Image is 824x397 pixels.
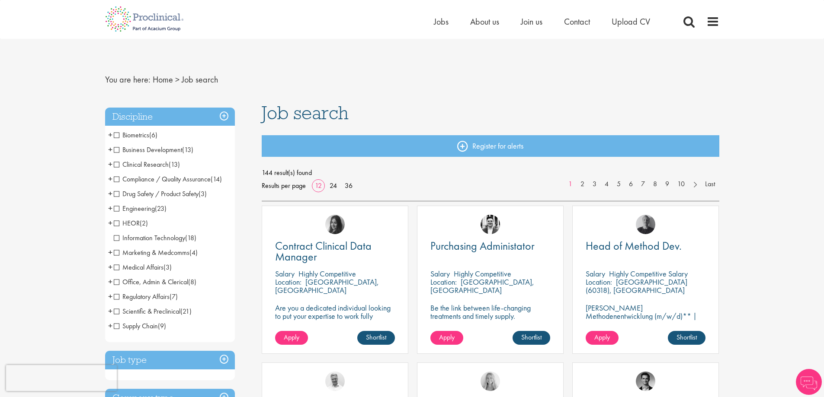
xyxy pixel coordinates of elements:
span: Compliance / Quality Assurance [114,175,211,184]
span: (4) [189,248,198,257]
span: (3) [164,263,172,272]
span: + [108,216,112,229]
span: Biometrics [114,130,157,140]
span: + [108,260,112,273]
a: 36 [342,181,356,190]
a: 9 [661,179,673,189]
img: Chatbot [796,369,822,395]
span: Drug Safety / Product Safety [114,189,199,198]
span: Office, Admin & Clerical [114,277,196,286]
span: Marketing & Medcomms [114,248,189,257]
span: Medical Affairs [114,263,172,272]
span: + [108,305,112,318]
span: Business Development [114,145,182,154]
p: Are you a dedicated individual looking to put your expertise to work fully flexibly in a remote p... [275,304,395,328]
span: Marketing & Medcomms [114,248,198,257]
a: Contract Clinical Data Manager [275,241,395,262]
span: Drug Safety / Product Safety [114,189,207,198]
span: + [108,187,112,200]
p: [GEOGRAPHIC_DATA], [GEOGRAPHIC_DATA] [430,277,534,295]
a: Shortlist [357,331,395,345]
span: + [108,275,112,288]
span: Biometrics [114,130,149,140]
img: Joshua Bye [325,372,345,391]
a: 24 [327,181,340,190]
span: Salary [430,269,450,279]
span: Supply Chain [114,321,158,330]
span: Contract Clinical Data Manager [275,238,372,264]
span: Compliance / Quality Assurance [114,175,222,184]
a: 6 [625,179,637,189]
a: Head of Method Dev. [586,241,705,251]
span: Regulatory Affairs [114,292,178,301]
a: Apply [586,331,619,345]
img: Felix Zimmer [636,215,655,234]
span: Office, Admin & Clerical [114,277,188,286]
a: breadcrumb link [153,74,173,85]
span: Engineering [114,204,155,213]
span: Business Development [114,145,193,154]
span: + [108,319,112,332]
a: Contact [564,16,590,27]
a: 4 [600,179,613,189]
img: Heidi Hennigan [325,215,345,234]
a: Shortlist [513,331,550,345]
span: Location: [275,277,301,287]
span: Salary [586,269,605,279]
span: Medical Affairs [114,263,164,272]
div: Discipline [105,108,235,126]
span: (7) [170,292,178,301]
span: Results per page [262,179,306,192]
span: Job search [182,74,218,85]
a: Upload CV [612,16,650,27]
a: Shortlist [668,331,705,345]
span: Apply [439,333,455,342]
p: Highly Competitive [298,269,356,279]
iframe: reCAPTCHA [6,365,117,391]
a: Max Slevogt [636,372,655,391]
p: Be the link between life-changing treatments and timely supply. [430,304,550,320]
span: (9) [158,321,166,330]
a: 1 [564,179,577,189]
span: + [108,172,112,185]
span: Apply [284,333,299,342]
a: 7 [637,179,649,189]
span: Clinical Research [114,160,180,169]
span: HEOR [114,219,140,228]
span: Apply [594,333,610,342]
span: (23) [155,204,167,213]
a: Register for alerts [262,135,719,157]
img: Shannon Briggs [481,372,500,391]
span: + [108,246,112,259]
span: Scientific & Preclinical [114,307,192,316]
a: 2 [576,179,589,189]
p: Highly Competitive Salary [609,269,688,279]
p: [GEOGRAPHIC_DATA], [GEOGRAPHIC_DATA] [275,277,379,295]
span: (2) [140,219,148,228]
span: Scientific & Preclinical [114,307,180,316]
a: Edward Little [481,215,500,234]
span: + [108,143,112,156]
span: (13) [169,160,180,169]
span: Join us [521,16,542,27]
a: Apply [430,331,463,345]
a: Purchasing Administator [430,241,550,251]
span: + [108,158,112,171]
span: (14) [211,175,222,184]
span: Head of Method Dev. [586,238,682,253]
span: Location: [586,277,612,287]
a: 3 [588,179,601,189]
span: Engineering [114,204,167,213]
span: HEOR [114,219,148,228]
a: Jobs [434,16,449,27]
a: 8 [649,179,661,189]
a: About us [470,16,499,27]
span: Information Technology [114,233,185,242]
